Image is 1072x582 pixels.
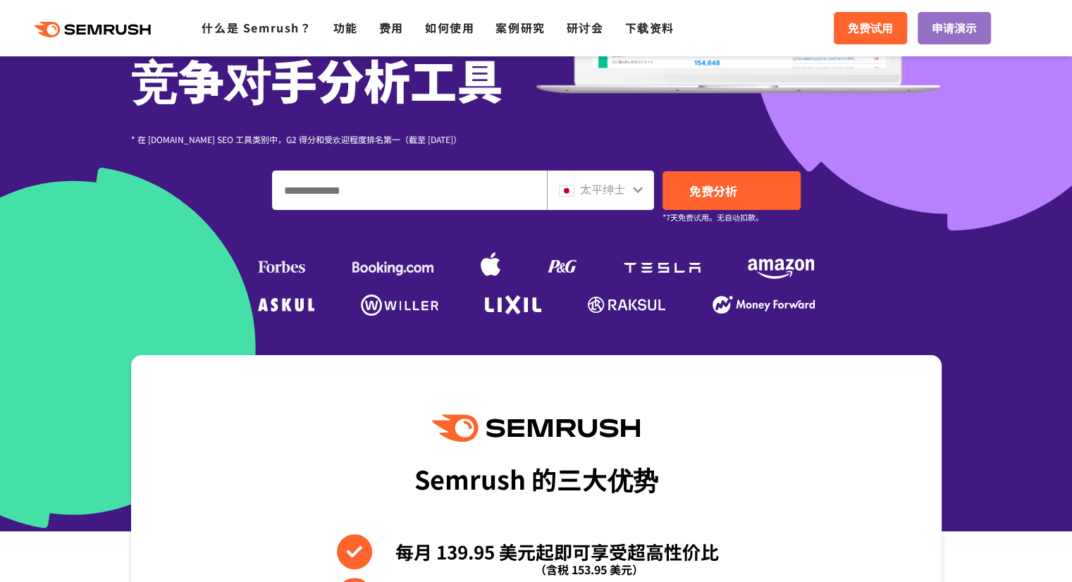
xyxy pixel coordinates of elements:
[848,19,893,36] font: 免费试用
[395,538,719,564] font: 每月 139.95 美元起即可享受超高性价比
[932,19,977,36] font: 申请演示
[414,460,658,497] font: Semrush 的三大优势
[663,211,763,223] font: *7天免费试用。无自动扣款。
[273,171,546,209] input: 输入域名、关键字或 URL
[131,45,503,113] font: 竞争对手分析工具
[535,561,643,578] font: （含税 153.95 美元）
[425,19,474,36] a: 如何使用
[834,12,907,44] a: 免费试用
[333,19,358,36] a: 功能
[689,182,737,199] font: 免费分析
[580,180,625,197] font: 太平绅士
[379,19,404,36] a: 费用
[567,19,604,36] a: 研讨会
[918,12,991,44] a: 申请演示
[663,171,801,210] a: 免费分析
[495,19,545,36] a: 案例研究
[202,19,312,36] a: 什么是 Semrush？
[432,414,639,442] img: Semrush
[625,19,674,36] a: 下载资料
[131,133,462,145] font: * 在 [DOMAIN_NAME] SEO 工具类别中，G2 得分和受欢迎程度排名第一（截至 [DATE]）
